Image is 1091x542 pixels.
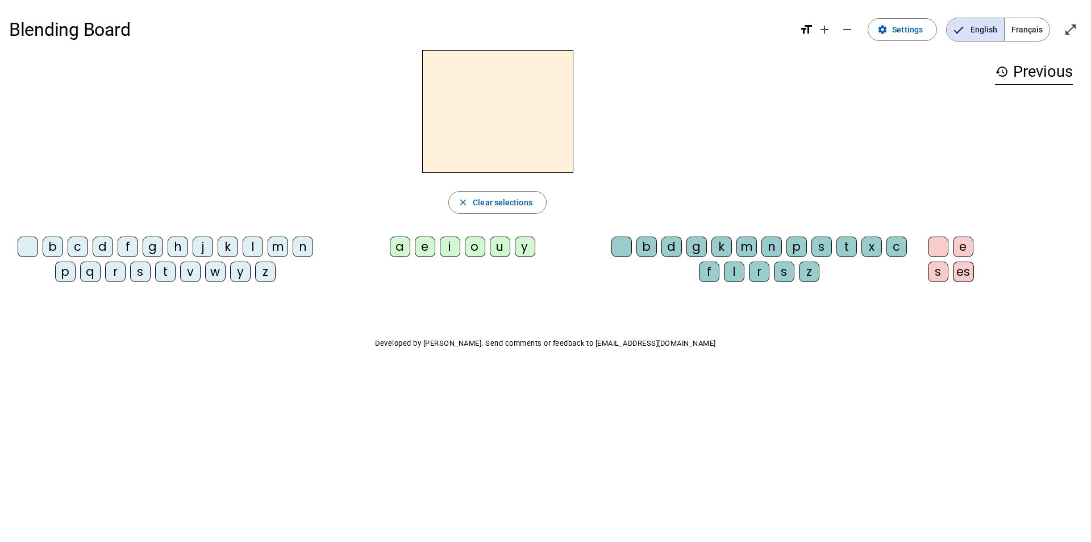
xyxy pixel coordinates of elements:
[268,237,288,257] div: m
[515,237,535,257] div: y
[155,262,176,282] div: t
[293,237,313,257] div: n
[80,262,101,282] div: q
[836,18,859,41] button: Decrease font size
[105,262,126,282] div: r
[193,237,213,257] div: j
[9,11,790,48] h1: Blending Board
[813,18,836,41] button: Increase font size
[995,65,1009,78] mat-icon: history
[465,237,485,257] div: o
[1005,18,1050,41] span: Français
[953,237,973,257] div: e
[749,262,769,282] div: r
[836,237,857,257] div: t
[473,196,532,209] span: Clear selections
[230,262,251,282] div: y
[255,262,276,282] div: z
[840,23,854,36] mat-icon: remove
[490,237,510,257] div: u
[168,237,188,257] div: h
[947,18,1004,41] span: English
[799,262,819,282] div: z
[55,262,76,282] div: p
[1059,18,1082,41] button: Enter full screen
[861,237,882,257] div: x
[946,18,1050,42] mat-button-toggle-group: Language selection
[928,262,948,282] div: s
[243,237,263,257] div: l
[448,191,547,214] button: Clear selections
[390,237,410,257] div: a
[818,23,831,36] mat-icon: add
[774,262,794,282] div: s
[661,237,682,257] div: d
[180,262,201,282] div: v
[892,23,923,36] span: Settings
[886,237,907,257] div: c
[724,262,744,282] div: l
[118,237,138,257] div: f
[877,24,888,35] mat-icon: settings
[43,237,63,257] div: b
[458,197,468,208] mat-icon: close
[218,237,238,257] div: k
[205,262,226,282] div: w
[440,237,460,257] div: i
[699,262,719,282] div: f
[799,23,813,36] mat-icon: format_size
[415,237,435,257] div: e
[811,237,832,257] div: s
[1064,23,1077,36] mat-icon: open_in_full
[786,237,807,257] div: p
[761,237,782,257] div: n
[130,262,151,282] div: s
[68,237,88,257] div: c
[736,237,757,257] div: m
[995,59,1073,85] h3: Previous
[143,237,163,257] div: g
[953,262,974,282] div: es
[9,337,1082,350] p: Developed by [PERSON_NAME]. Send comments or feedback to [EMAIL_ADDRESS][DOMAIN_NAME]
[636,237,657,257] div: b
[711,237,732,257] div: k
[686,237,707,257] div: g
[93,237,113,257] div: d
[868,18,937,41] button: Settings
